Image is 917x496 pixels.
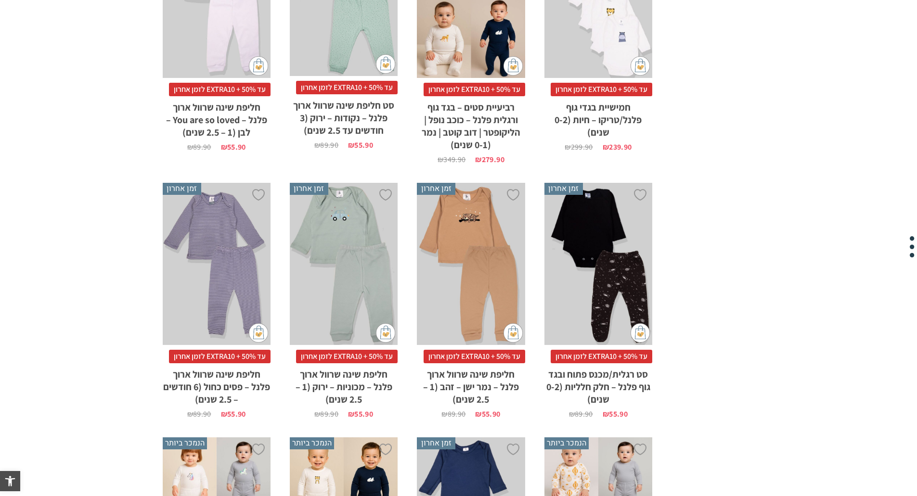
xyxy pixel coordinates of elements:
[221,409,227,419] span: ₪
[438,154,443,165] span: ₪
[417,363,525,406] h2: חליפת שינה שרוול ארוך פלנל – נמר ישן – זהב (1 – 2.5 שנים)
[417,437,455,449] span: זמן אחרון
[544,437,589,449] span: הנמכר ביותר
[163,96,271,139] h2: חליפת שינה שרוול ארוך פלנל – You are so loved – לבן (1 – 2.5 שנים)
[290,437,334,449] span: הנמכר ביותר
[163,183,271,418] a: זמן אחרון חליפת שינה שרוול ארוך פלנל - פסים כחול (6 חודשים - 2.5 שנים) עד 50% + EXTRA10 לזמן אחרו...
[565,142,570,152] span: ₪
[631,323,650,343] img: cat-mini-atc.png
[169,83,271,96] span: עד 50% + EXTRA10 לזמן אחרון
[631,56,650,76] img: cat-mini-atc.png
[348,140,373,150] bdi: 55.90
[348,140,354,150] span: ₪
[221,409,246,419] bdi: 55.90
[504,323,523,343] img: cat-mini-atc.png
[163,363,271,406] h2: חליפת שינה שרוול ארוך פלנל – פסים כחול (6 חודשים – 2.5 שנים)
[187,409,211,419] bdi: 89.90
[249,56,268,76] img: cat-mini-atc.png
[475,154,481,165] span: ₪
[504,56,523,76] img: cat-mini-atc.png
[544,183,652,418] a: זמן אחרון סט רגלית/מכנס פתוח ובגד גוף פלנל - חלק חלליות (0-2 שנים) עד 50% + EXTRA10 לזמן אחרוןסט ...
[348,409,373,419] bdi: 55.90
[376,323,395,343] img: cat-mini-atc.png
[603,142,609,152] span: ₪
[290,363,398,406] h2: חליפת שינה שרוול ארוך פלנל – מכוניות – ירוק (1 – 2.5 שנים)
[603,142,632,152] bdi: 239.90
[417,96,525,151] h2: רביעיית סטים – בגד גוף ורגלית פלנל – כוכב נופל | הליקופטר | דוב קוטב | נמר (0-1 שנים)
[296,350,398,363] span: עד 50% + EXTRA10 לזמן אחרון
[249,323,268,343] img: cat-mini-atc.png
[169,350,271,363] span: עד 50% + EXTRA10 לזמן אחרון
[544,183,583,194] span: זמן אחרון
[314,409,320,419] span: ₪
[603,409,609,419] span: ₪
[314,409,338,419] bdi: 89.90
[290,183,398,418] a: זמן אחרון חליפת שינה שרוול ארוך פלנל - מכוניות - ירוק (1 - 2.5 שנים) עד 50% + EXTRA10 לזמן אחרוןח...
[475,409,481,419] span: ₪
[441,409,447,419] span: ₪
[475,154,504,165] bdi: 279.90
[569,409,575,419] span: ₪
[348,409,354,419] span: ₪
[438,154,465,165] bdi: 349.90
[603,409,628,419] bdi: 55.90
[424,83,525,96] span: עד 50% + EXTRA10 לזמן אחרון
[565,142,593,152] bdi: 299.90
[290,183,328,194] span: זמן אחרון
[221,142,227,152] span: ₪
[314,140,320,150] span: ₪
[296,81,398,94] span: עד 50% + EXTRA10 לזמן אחרון
[551,83,652,96] span: עד 50% + EXTRA10 לזמן אחרון
[187,142,211,152] bdi: 89.90
[417,183,525,418] a: זמן אחרון חליפת שינה שרוול ארוך פלנל - נמר ישן - זהב (1 - 2.5 שנים) עד 50% + EXTRA10 לזמן אחרוןחל...
[187,409,193,419] span: ₪
[544,363,652,406] h2: סט רגלית/מכנס פתוח ובגד גוף פלנל – חלק חלליות (0-2 שנים)
[376,54,395,74] img: cat-mini-atc.png
[221,142,246,152] bdi: 55.90
[551,350,652,363] span: עד 50% + EXTRA10 לזמן אחרון
[163,183,201,194] span: זמן אחרון
[290,94,398,137] h2: סט חליפת שינה שרוול ארוך פלנל – נקודות – ירוק (3 חודשים עד 2.5 שנים)
[441,409,465,419] bdi: 89.90
[417,183,455,194] span: זמן אחרון
[544,96,652,139] h2: חמישיית בגדי גוף פלנל/טריקו – חיות (0-2 שנים)
[424,350,525,363] span: עד 50% + EXTRA10 לזמן אחרון
[187,142,193,152] span: ₪
[314,140,338,150] bdi: 89.90
[569,409,593,419] bdi: 89.90
[163,437,207,449] span: הנמכר ביותר
[475,409,500,419] bdi: 55.90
